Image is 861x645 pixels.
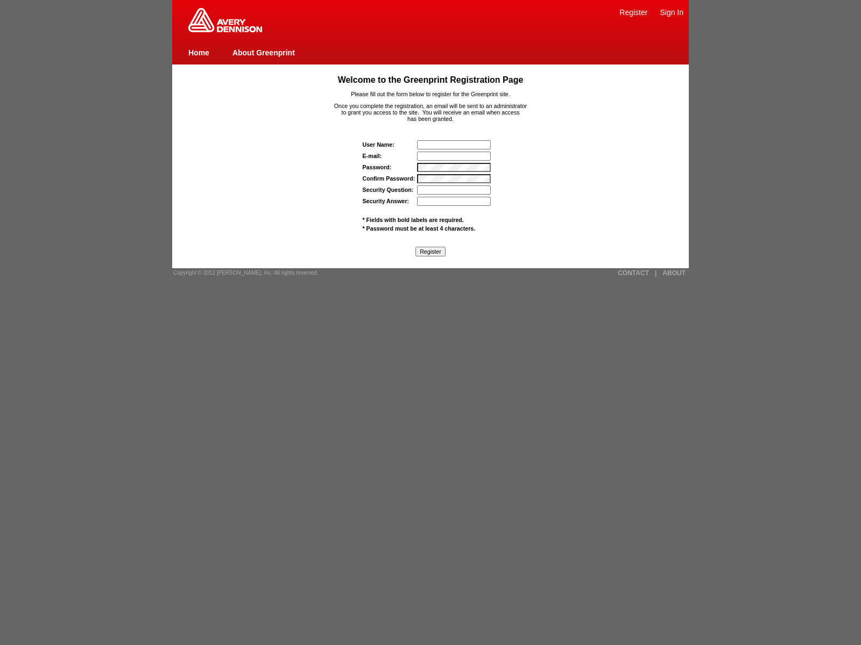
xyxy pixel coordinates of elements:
[618,269,649,277] a: CONTACT
[193,75,668,85] h1: Welcome to the Greenprint Registration Page
[188,27,262,33] a: Greenprint
[188,48,209,57] a: Home
[363,141,394,148] strong: User Name:
[662,269,686,277] a: ABOUT
[193,91,668,97] p: Please fill out the form below to register for the Greenprint site.
[193,103,668,122] p: Once you complete the registration, an email will be sent to an administrator to grant you access...
[655,269,657,277] a: |
[232,48,295,57] a: About Greenprint
[660,8,683,17] a: Sign In
[363,187,414,193] label: Security Question:
[619,8,647,17] a: Register
[363,198,410,204] label: Security Answer:
[363,153,382,159] label: E-mail:
[415,247,446,256] input: Register
[188,8,262,32] img: Home
[363,175,415,182] label: Confirm Password:
[173,270,319,276] span: Copyright © 2012 [PERSON_NAME], Inc. All rights reserved.
[363,225,476,232] span: * Password must be at least 4 characters.
[363,217,464,223] span: * Fields with bold labels are required.
[363,164,392,170] label: Password:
